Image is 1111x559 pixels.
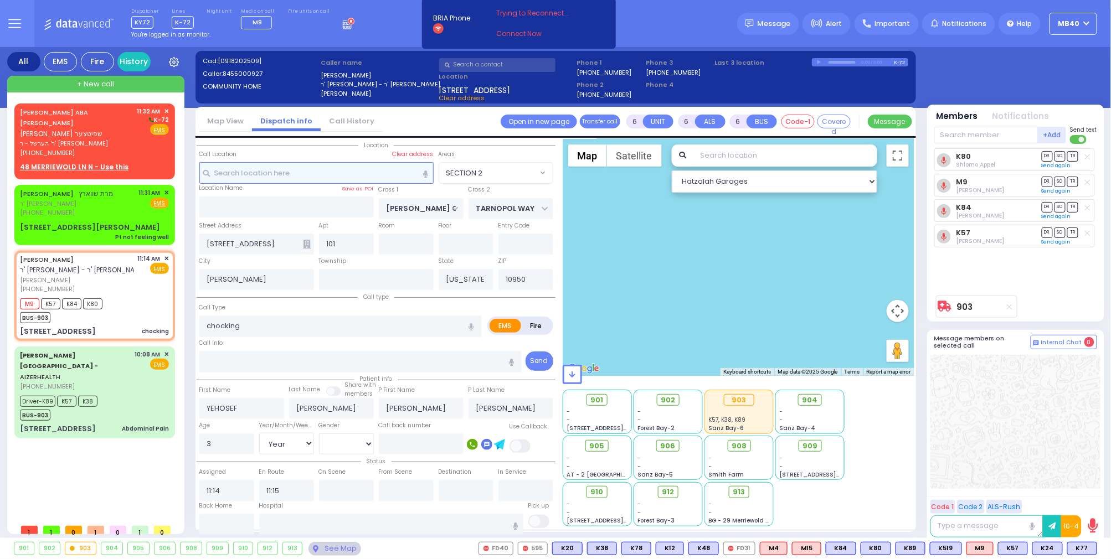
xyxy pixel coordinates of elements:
button: Show street map [568,144,607,167]
span: 11:31 AM [139,189,161,197]
span: SECTION 2 [446,168,483,179]
input: Search a contact [439,58,555,72]
label: Cross 1 [379,185,399,194]
div: [STREET_ADDRESS] [20,423,96,434]
div: 901 [14,542,34,555]
label: Room [379,221,395,230]
button: ALS [695,115,726,128]
span: 0 [1084,337,1094,347]
button: Send [526,351,553,371]
span: Sanz Bay-4 [780,424,816,432]
label: Gender [319,421,340,430]
div: chocking [142,327,169,335]
span: Other building occupants [303,240,311,249]
label: Floor [439,221,452,230]
span: Patient info [354,375,398,383]
img: red-radio-icon.svg [523,546,528,551]
button: Show satellite imagery [607,144,662,167]
span: Driver-K89 [20,396,55,407]
span: 908 [732,441,747,452]
button: Internal Chat 0 [1031,335,1097,349]
small: Share with [345,381,377,389]
a: History [117,52,151,71]
span: 913 [733,486,745,498]
div: [STREET_ADDRESS][PERSON_NAME] [20,222,160,233]
span: Help [1017,19,1032,29]
div: BLS [688,542,719,555]
div: K57 [998,542,1028,555]
span: ר' [PERSON_NAME] - ר' [PERSON_NAME] [20,265,147,275]
img: Logo [44,17,117,30]
label: [PHONE_NUMBER] [577,68,632,76]
span: Message [758,18,791,29]
span: 0 [110,526,126,534]
span: ✕ [164,107,169,116]
u: EMS [154,199,166,208]
label: Caller: [203,69,317,79]
span: K57 [57,396,76,407]
u: EMS [154,126,166,134]
span: EMS [150,263,169,274]
div: Year/Month/Week/Day [259,421,314,430]
label: In Service [498,468,527,477]
label: [PHONE_NUMBER] [577,90,632,99]
label: Fire [521,319,552,333]
div: ALS [792,542,821,555]
u: 48 MERRIEWOLD LN N - Use this [20,162,128,172]
div: K24 [1032,542,1063,555]
div: 912 [258,542,277,555]
span: - [780,462,783,470]
span: Phone 2 [577,80,642,90]
span: DR [1042,151,1053,162]
span: - [637,500,641,508]
span: 909 [803,441,817,452]
span: KY72 [131,16,153,29]
label: Medic on call [241,8,276,15]
span: SECTION 2 [439,163,538,183]
span: BUS-903 [20,410,50,421]
button: Message [868,115,912,128]
span: [PHONE_NUMBER] [20,148,75,157]
div: BLS [1032,542,1063,555]
label: Back Home [199,501,233,510]
label: First Name [199,386,231,395]
span: - [637,454,641,462]
a: Open this area in Google Maps (opens a new window) [565,361,602,376]
label: Street Address [199,221,242,230]
span: - [709,454,712,462]
button: Members [937,110,978,123]
img: red-radio-icon.svg [728,546,734,551]
span: Shlomo Appel [956,161,995,169]
a: Map View [199,116,252,126]
label: ר' [PERSON_NAME] - ר' [PERSON_NAME] [321,80,435,89]
span: SECTION 2 [439,162,553,183]
span: DR [1042,177,1053,187]
label: Save as POI [342,185,374,193]
span: K38 [78,396,97,407]
span: BRIA Phone [433,13,470,23]
span: 11:32 AM [137,107,161,116]
label: From Scene [379,468,413,477]
span: Forest Bay-3 [637,516,675,525]
div: 904 [101,542,123,555]
label: Location [439,72,574,81]
span: ר' [PERSON_NAME] [20,199,114,209]
span: 901 [591,395,604,406]
div: M4 [760,542,788,555]
span: - [637,462,641,470]
span: DR [1042,202,1053,213]
span: K57, K38, K89 [709,416,746,424]
span: Sanz Bay-6 [709,424,744,432]
span: 1 [43,526,60,534]
button: MB40 [1050,13,1097,35]
label: Fire units on call [289,8,330,15]
a: K57 [956,229,970,237]
span: [PHONE_NUMBER] [20,208,75,217]
span: [0918202509] [218,56,261,65]
img: comment-alt.png [1033,340,1039,346]
label: Turn off text [1070,134,1088,145]
div: 913 [283,542,302,555]
label: Caller name [321,58,435,68]
span: Phone 3 [646,58,711,68]
label: Cross 2 [469,185,491,194]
